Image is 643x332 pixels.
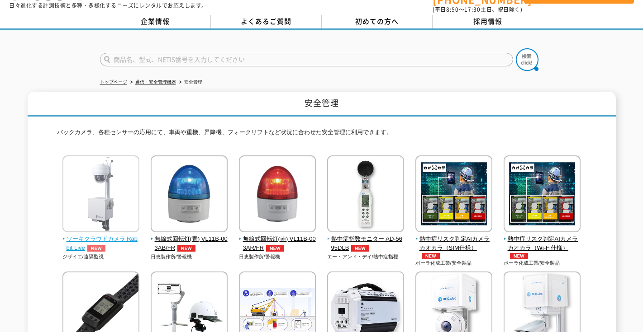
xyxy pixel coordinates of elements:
a: ソーキクラウドカメラ Rabbit LiveNEW [62,226,140,253]
span: 熱中症指数モニター AD-5695DLB [327,234,405,253]
a: トップページ [100,79,127,84]
input: 商品名、型式、NETIS番号を入力してください [100,53,513,66]
span: 8:50 [446,5,459,14]
a: 無線式回転灯(赤) VL11B-003AR/FRNEW [239,226,316,253]
img: NEW [349,245,372,252]
img: ソーキクラウドカメラ Rabbit Live [62,155,139,234]
span: 17:30 [464,5,481,14]
img: 無線式回転灯(赤) VL11B-003AR/FR [239,155,316,234]
a: 無線式回転灯(青) VL11B-003AB/FRNEW [151,226,228,253]
img: 熱中症リスク判定AIカメラ カオカラ（SIM仕様） [415,155,492,234]
img: 熱中症指数モニター AD-5695DLB [327,155,404,234]
img: 熱中症リスク判定AIカメラ カオカラ（Wi-Fi仕様） [504,155,581,234]
a: 熱中症リスク判定AIカメラ カオカラ（Wi-Fi仕様）NEW [504,226,581,259]
p: バックカメラ、各種センサーの応用にて、車両や重機、昇降機、フォークリフトなど状況に合わせた安全管理に利用できます。 [57,128,586,142]
img: NEW [264,245,286,252]
img: btn_search.png [516,48,538,71]
img: NEW [175,245,198,252]
p: 日恵製作所/警報機 [151,253,228,261]
p: 日恵製作所/警報機 [239,253,316,261]
h1: 安全管理 [28,92,616,117]
a: よくあるご質問 [211,15,322,28]
a: 企業情報 [100,15,211,28]
p: 日々進化する計測技術と多種・多様化するニーズにレンタルでお応えします。 [9,3,207,8]
span: 無線式回転灯(赤) VL11B-003AR/FR [239,234,316,253]
img: NEW [419,253,442,259]
img: NEW [508,253,530,259]
a: 採用情報 [433,15,543,28]
span: 初めての方へ [355,16,399,26]
p: ポーラ化成工業/安全製品 [504,259,581,267]
p: ジザイエ/遠隔監視 [62,253,140,261]
li: 安全管理 [177,78,202,87]
a: 通信・安全管理機器 [135,79,176,84]
span: 熱中症リスク判定AIカメラ カオカラ（Wi-Fi仕様） [504,234,581,260]
img: 無線式回転灯(青) VL11B-003AB/FR [151,155,228,234]
span: 熱中症リスク判定AIカメラ カオカラ（SIM仕様） [415,234,493,260]
a: 熱中症指数モニター AD-5695DLBNEW [327,226,405,253]
a: 熱中症リスク判定AIカメラ カオカラ（SIM仕様）NEW [415,226,493,259]
span: (平日 ～ 土日、祝日除く) [433,5,522,14]
p: ポーラ化成工業/安全製品 [415,259,493,267]
span: 無線式回転灯(青) VL11B-003AB/FR [151,234,228,253]
p: エー・アンド・デイ/熱中症指標 [327,253,405,261]
img: NEW [85,245,108,252]
span: ソーキクラウドカメラ Rabbit Live [62,234,140,253]
a: 初めての方へ [322,15,433,28]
